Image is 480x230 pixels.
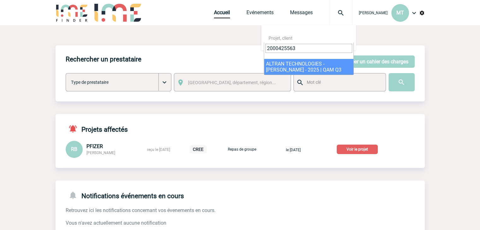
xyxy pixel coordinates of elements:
a: Accueil [214,9,230,18]
a: Voir le projet [337,146,380,152]
p: Repas de groupe [226,147,258,152]
a: Evénements [246,9,274,18]
h4: Rechercher un prestataire [66,55,141,63]
li: ALTRAN TECHNOLOGIES - [PERSON_NAME] - 2025 | QAM Q3 [264,59,353,75]
span: Projet, client [269,36,293,41]
h4: Notifications événements en cours [66,191,184,200]
span: [PERSON_NAME] [86,151,115,155]
input: Mot clé [305,78,380,86]
span: [GEOGRAPHIC_DATA], département, région... [188,80,276,85]
span: PFIZER [86,143,103,149]
a: Messages [290,9,313,18]
span: Retrouvez ici les notifications concernant vos évenements en cours. [66,207,216,213]
span: RB [71,146,77,152]
img: notifications-active-24-px-r.png [68,124,81,133]
span: MT [396,10,404,16]
span: le [DATE] [286,148,301,152]
img: IME-Finder [56,4,88,22]
span: [PERSON_NAME] [359,11,388,15]
h4: Projets affectés [66,124,128,133]
span: reçu le [DATE] [147,147,170,152]
p: CREE [190,145,207,153]
input: Submit [388,73,415,91]
span: Vous n'avez actuellement aucune notification [66,220,166,226]
p: Voir le projet [337,145,378,154]
img: notifications-24-px-g.png [68,191,81,200]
